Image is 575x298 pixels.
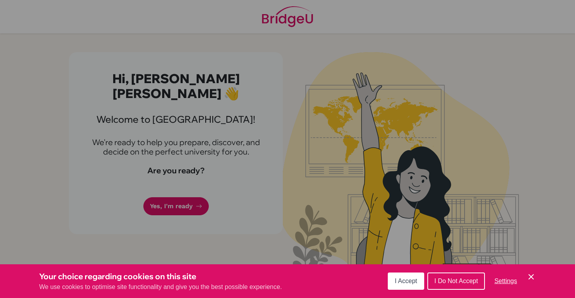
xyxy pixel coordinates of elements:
span: I Do Not Accept [434,278,478,284]
button: Save and close [526,272,536,282]
h3: Your choice regarding cookies on this site [39,271,282,282]
button: I Accept [388,273,424,290]
p: We use cookies to optimise site functionality and give you the best possible experience. [39,282,282,292]
span: I Accept [395,278,417,284]
button: Settings [488,273,523,289]
span: Settings [494,278,517,284]
button: I Do Not Accept [427,273,485,290]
